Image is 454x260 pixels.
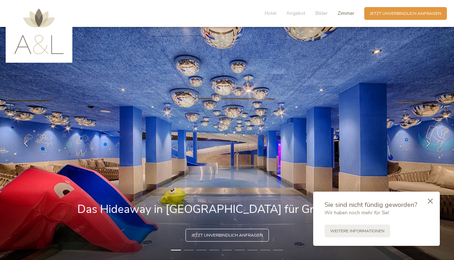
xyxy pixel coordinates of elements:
span: Sie sind nicht fündig geworden? [325,200,417,209]
span: Angebot [286,10,305,17]
span: Jetzt unverbindlich anfragen [192,232,263,238]
a: Weitere Informationen [325,225,390,237]
span: Bilder [315,10,328,17]
span: Weitere Informationen [330,228,384,234]
span: Zimmer [338,10,354,17]
span: Jetzt unverbindlich anfragen [370,11,441,17]
img: AMONTI & LUNARIS Wellnessresort [14,9,64,54]
span: Wir haben noch mehr für Sie! [325,209,389,216]
span: Hotel [265,10,276,17]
